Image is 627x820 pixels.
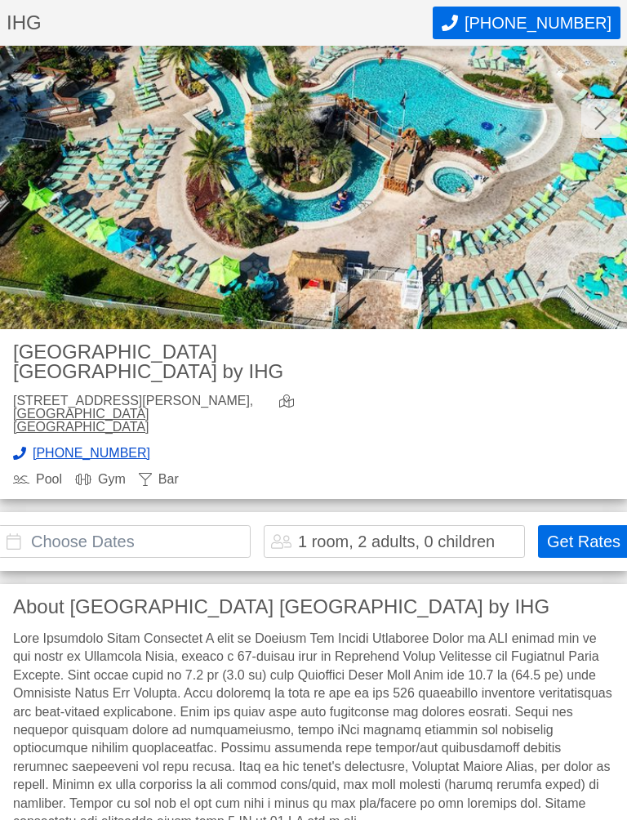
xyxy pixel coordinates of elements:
div: [STREET_ADDRESS][PERSON_NAME], [13,394,266,434]
div: Bar [139,473,179,486]
span: [PHONE_NUMBER] [465,14,611,33]
div: Gym [75,473,126,486]
button: Call [433,7,620,39]
a: [GEOGRAPHIC_DATA] [GEOGRAPHIC_DATA] [13,407,149,434]
h3: About [GEOGRAPHIC_DATA] [GEOGRAPHIC_DATA] by IHG [13,597,614,617]
span: [PHONE_NUMBER] [33,447,150,460]
h1: IHG [7,13,433,33]
a: view map [279,394,300,434]
div: Pool [13,473,62,486]
h2: [GEOGRAPHIC_DATA] [GEOGRAPHIC_DATA] by IHG [13,342,300,381]
div: 1 room, 2 adults, 0 children [298,533,495,550]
